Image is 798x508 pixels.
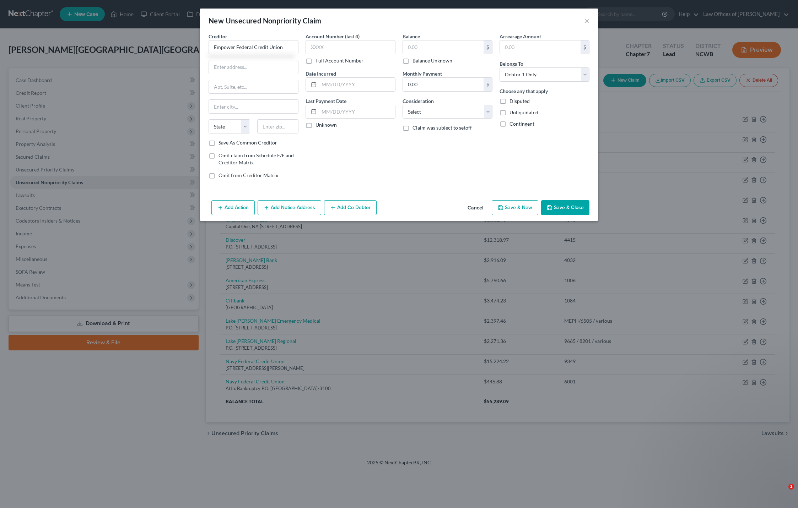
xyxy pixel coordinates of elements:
[209,60,298,74] input: Enter address...
[209,100,298,113] input: Enter city...
[413,57,452,64] label: Balance Unknown
[306,70,336,77] label: Date Incurred
[500,61,523,67] span: Belongs To
[403,78,484,91] input: 0.00
[500,33,541,40] label: Arrearage Amount
[319,105,395,119] input: MM/DD/YYYY
[209,33,227,39] span: Creditor
[306,40,395,54] input: XXXX
[324,200,377,215] button: Add Co-Debtor
[211,200,255,215] button: Add Action
[403,33,420,40] label: Balance
[509,98,530,104] span: Disputed
[509,121,534,127] span: Contingent
[484,78,492,91] div: $
[403,70,442,77] label: Monthly Payment
[258,200,321,215] button: Add Notice Address
[219,152,294,165] span: Omit claim from Schedule E/F and Creditor Matrix
[209,40,298,54] input: Search creditor by name...
[306,33,360,40] label: Account Number (last 4)
[403,97,434,105] label: Consideration
[316,57,363,64] label: Full Account Number
[500,40,581,54] input: 0.00
[319,78,395,91] input: MM/DD/YYYY
[209,80,298,94] input: Apt, Suite, etc...
[413,125,472,131] span: Claim was subject to setoff
[209,16,321,26] div: New Unsecured Nonpriority Claim
[219,172,278,178] span: Omit from Creditor Matrix
[219,139,277,146] label: Save As Common Creditor
[584,16,589,25] button: ×
[500,87,548,95] label: Choose any that apply
[306,97,346,105] label: Last Payment Date
[774,484,791,501] iframe: Intercom live chat
[462,201,489,215] button: Cancel
[316,121,337,129] label: Unknown
[257,119,299,133] input: Enter zip...
[403,40,484,54] input: 0.00
[541,200,589,215] button: Save & Close
[581,40,589,54] div: $
[492,200,538,215] button: Save & New
[484,40,492,54] div: $
[788,484,794,490] span: 1
[509,109,538,115] span: Unliquidated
